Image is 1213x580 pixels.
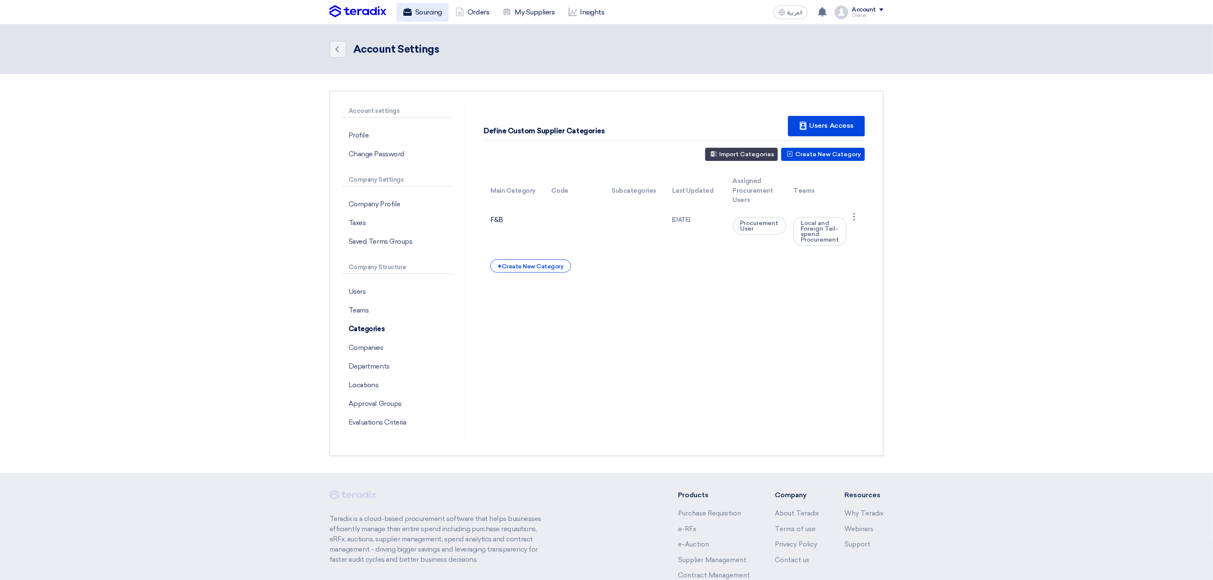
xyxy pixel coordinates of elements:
[844,525,873,533] a: Webinars
[544,171,605,210] th: Code
[342,261,454,274] p: Company Structure
[342,195,454,214] p: Company Profile
[786,171,847,210] th: Teams
[342,301,454,320] p: Teams
[342,174,454,186] p: Company Settings
[342,214,454,232] p: Taxes
[835,6,848,19] img: profile_test.png
[665,171,726,210] th: Last Updated
[852,6,876,14] div: Account
[342,413,454,432] p: Evaluations Criteria
[847,210,861,224] div: ⋮
[484,126,605,137] div: Define Custom Supplier Categories
[844,490,884,500] li: Resources
[342,394,454,413] p: Approval Groups
[484,210,544,253] td: F&B
[775,490,819,500] li: Company
[788,116,865,136] div: Users Access
[397,3,449,22] a: Sourcing
[678,572,750,579] a: Contract Management
[852,13,884,18] div: Owner
[605,171,666,210] th: Subcategories
[678,490,750,500] li: Products
[342,282,454,301] p: Users
[844,510,884,517] a: Why Teradix
[342,145,454,163] p: Change Password
[774,6,808,19] button: العربية
[793,217,847,246] span: Local and Foreign Tail-spend Procurement
[342,105,454,118] p: Account settings
[678,510,741,517] a: Purchase Requisition
[775,525,816,533] a: Terms of use
[775,541,817,548] a: Privacy Policy
[484,171,544,210] th: Main Category
[562,3,611,22] a: Insights
[342,232,454,251] p: Saved Terms Groups
[775,510,819,517] a: About Teradix
[733,217,786,235] span: Procurement User
[490,259,571,273] div: Create New Category
[498,262,502,270] span: +
[496,3,561,22] a: My Suppliers
[705,148,778,161] button: Import Categories
[342,338,454,357] p: Companies
[353,42,439,57] div: Account Settings
[781,148,865,161] button: Create New Category
[678,556,746,564] a: Supplier Management
[678,525,696,533] a: e-RFx
[342,357,454,376] p: Departments
[775,556,809,564] a: Contact us
[342,126,454,145] p: Profile
[342,320,454,338] p: Categories
[449,3,496,22] a: Orders
[678,541,709,548] a: e-Auction
[329,5,386,18] img: Teradix logo
[665,210,726,253] td: [DATE]
[342,376,454,394] p: Locations
[726,171,787,210] th: Assigned Procurement Users
[844,541,870,548] a: Support
[329,514,551,565] p: Teradix is a cloud-based procurement software that helps businesses efficiently manage their enti...
[787,10,802,16] span: العربية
